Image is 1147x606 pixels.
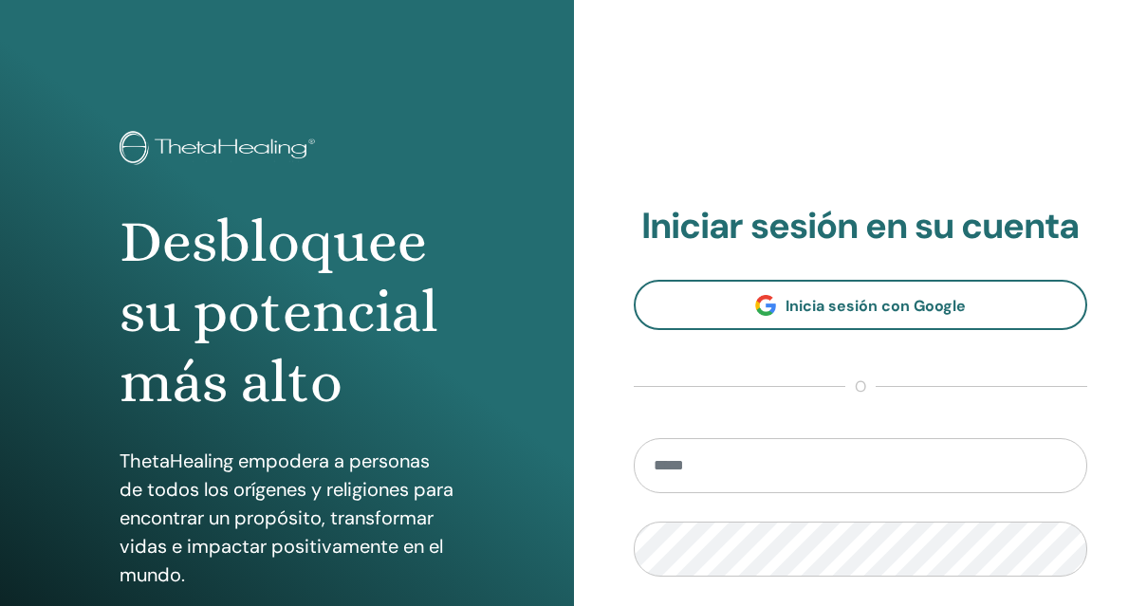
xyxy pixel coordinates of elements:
[634,280,1088,330] a: Inicia sesión con Google
[120,447,454,589] p: ThetaHealing empodera a personas de todos los orígenes y religiones para encontrar un propósito, ...
[120,207,454,418] h1: Desbloquee su potencial más alto
[634,205,1088,248] h2: Iniciar sesión en su cuenta
[845,376,876,398] span: o
[786,296,966,316] span: Inicia sesión con Google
